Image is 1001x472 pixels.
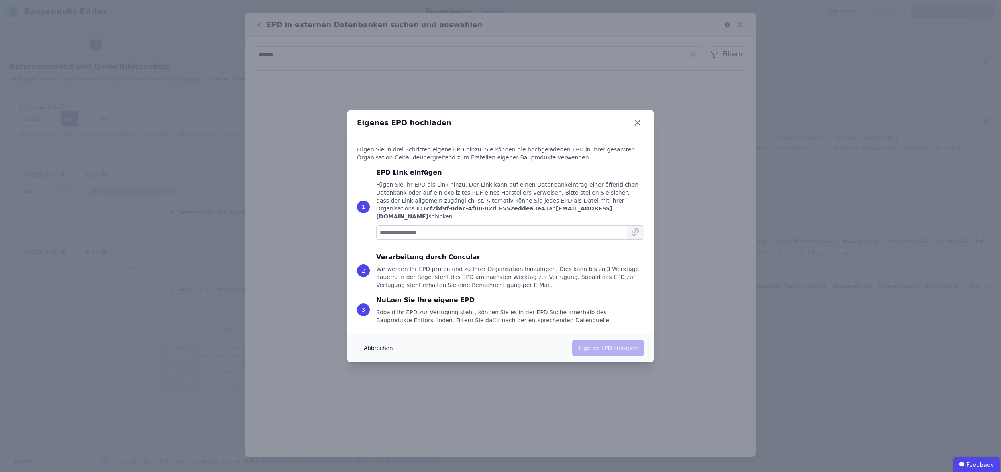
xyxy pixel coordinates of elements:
[376,181,644,220] div: Fügen Sie Ihr EPD als Link hinzu. Der Link kann auf einen Datenbankeintrag einer öffentlichen Dat...
[357,201,370,213] div: 1
[357,146,644,161] div: Fügen Sie in drei Schritten eigene EPD hinzu. Sie können die hochgeladenen EPD in Ihrer gesamten ...
[376,295,644,305] div: Nutzen Sie Ihre eigene EPD
[422,205,549,212] b: 1cf2bf9f-0dac-4f08-82d3-552eddea3e43
[376,308,644,324] div: Sobald Ihr EPD zur Verfügung steht, können Sie es in der EPD Suche innerhalb des Bauprodukte Edit...
[357,264,370,277] div: 2
[357,303,370,316] div: 3
[572,340,644,356] button: Eigenes EPD anfragen
[376,265,644,289] div: Wir werden Ihr EPD prüfen und zu Ihrer Organisation hinzufügen. Dies kann bis zu 3 Werktage dauer...
[357,340,399,356] button: Abbrechen
[376,252,644,262] div: Verarbeitung durch Concular
[357,117,451,128] div: Eigenes EPD hochladen
[376,168,644,177] div: EPD Link einfügen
